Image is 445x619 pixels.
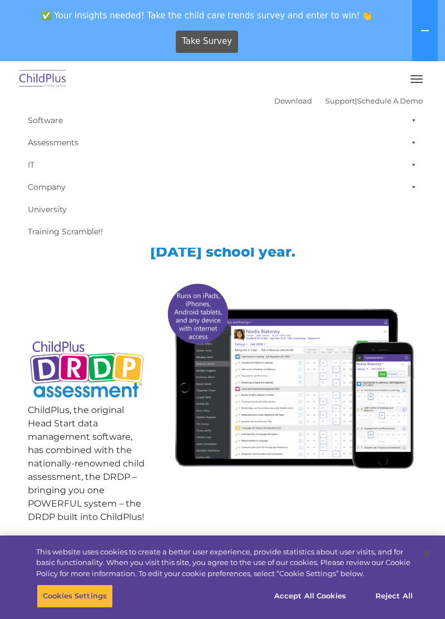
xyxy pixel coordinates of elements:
[274,96,312,105] a: Download
[22,220,423,243] a: Training Scramble!!
[325,96,355,105] a: Support
[22,109,423,131] a: Software
[415,541,439,566] button: Close
[268,584,352,608] button: Accept All Cookies
[274,96,423,105] font: |
[359,584,429,608] button: Reject All
[37,584,113,608] button: Cookies Settings
[4,4,410,26] span: ✅ Your insights needed! Take the child care trends survey and enter to win! 👏
[22,131,423,154] a: Assessments
[357,96,423,105] a: Schedule A Demo
[22,154,423,176] a: IT
[22,198,423,220] a: University
[28,405,145,522] span: ChildPlus, the original Head Start data management software, has combined with the nationally-ren...
[36,547,414,579] div: This website uses cookies to create a better user experience, provide statistics about user visit...
[182,32,232,51] span: Take Survey
[22,176,423,198] a: Company
[163,278,417,473] img: All-devices
[28,334,146,406] img: Copyright - DRDP Logo
[176,31,239,53] a: Take Survey
[17,66,69,92] img: ChildPlus by Procare Solutions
